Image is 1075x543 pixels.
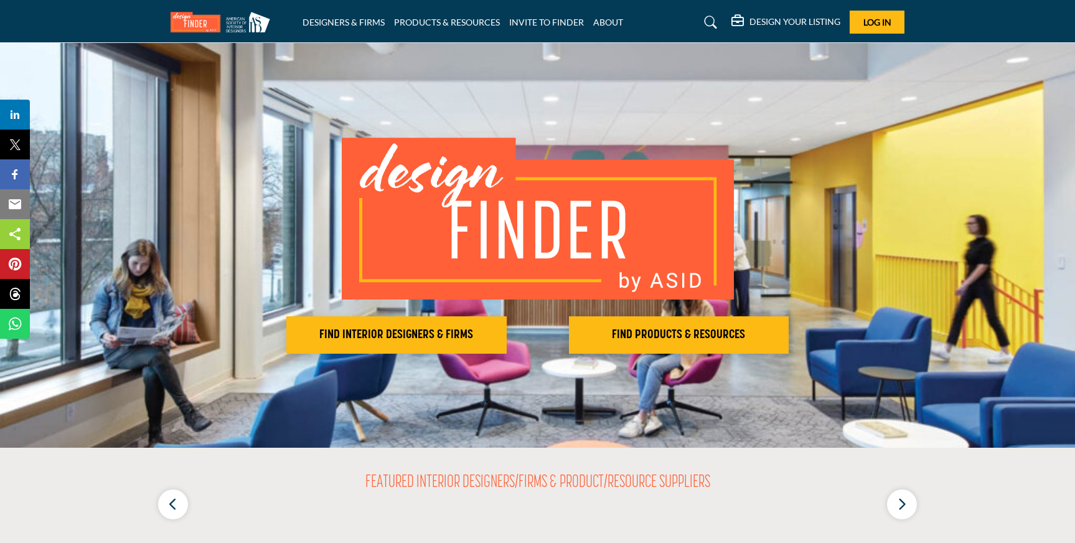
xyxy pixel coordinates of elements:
[863,17,891,27] span: Log In
[573,328,786,342] h2: FIND PRODUCTS & RESOURCES
[749,16,840,27] h5: DESIGN YOUR LISTING
[850,11,904,34] button: Log In
[593,17,623,27] a: ABOUT
[365,473,710,494] h2: FEATURED INTERIOR DESIGNERS/FIRMS & PRODUCT/RESOURCE SUPPLIERS
[731,15,840,30] div: DESIGN YOUR LISTING
[303,17,385,27] a: DESIGNERS & FIRMS
[692,12,725,32] a: Search
[394,17,500,27] a: PRODUCTS & RESOURCES
[569,316,789,354] button: FIND PRODUCTS & RESOURCES
[290,328,503,342] h2: FIND INTERIOR DESIGNERS & FIRMS
[286,316,507,354] button: FIND INTERIOR DESIGNERS & FIRMS
[342,138,734,300] img: image
[509,17,584,27] a: INVITE TO FINDER
[171,12,276,32] img: Site Logo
